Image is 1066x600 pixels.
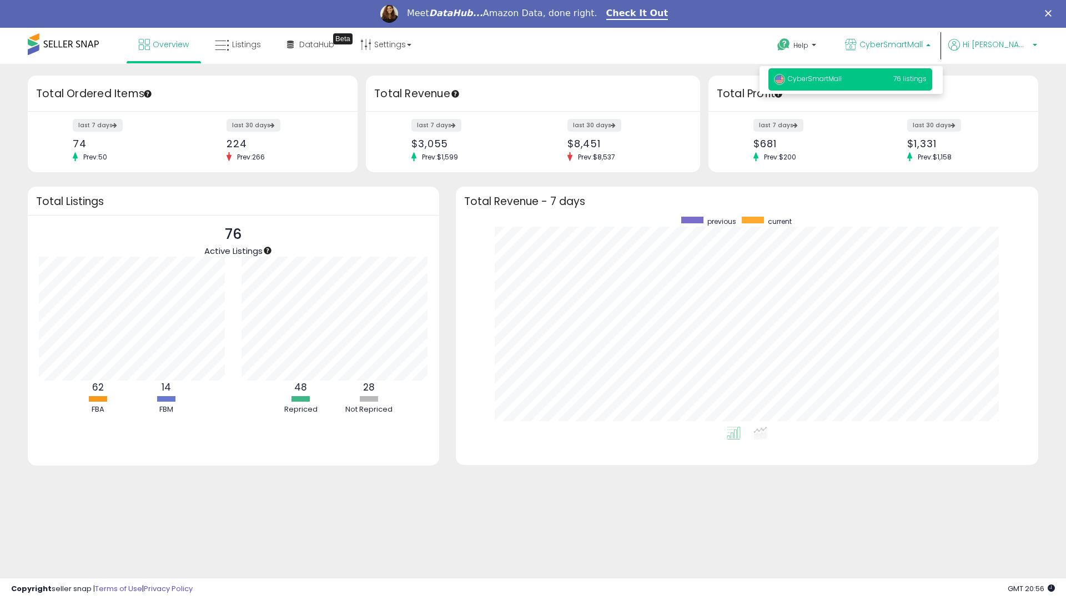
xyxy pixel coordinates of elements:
[777,38,791,52] i: Get Help
[380,5,398,23] img: Profile image for Georgie
[793,41,808,50] span: Help
[963,39,1029,50] span: Hi [PERSON_NAME]
[464,197,1030,206] h3: Total Revenue - 7 days
[1045,10,1056,17] div: Close
[36,197,431,206] h3: Total Listings
[352,28,420,61] a: Settings
[567,119,621,132] label: last 30 days
[133,404,199,415] div: FBM
[204,224,263,245] p: 76
[73,138,184,149] div: 74
[429,8,483,18] i: DataHub...
[567,138,681,149] div: $8,451
[774,74,842,83] span: CyberSmartMall
[294,381,307,394] b: 48
[411,138,525,149] div: $3,055
[768,217,792,226] span: current
[411,119,461,132] label: last 7 days
[130,28,197,61] a: Overview
[263,246,273,256] div: Tooltip anchor
[773,89,783,99] div: Tooltip anchor
[912,152,957,162] span: Prev: $1,158
[572,152,621,162] span: Prev: $8,537
[837,28,939,64] a: CyberSmartMall
[207,28,269,61] a: Listings
[416,152,464,162] span: Prev: $1,599
[717,86,1030,102] h3: Total Profit
[407,8,597,19] div: Meet Amazon Data, done right.
[768,29,827,64] a: Help
[450,89,460,99] div: Tooltip anchor
[753,138,865,149] div: $681
[907,119,961,132] label: last 30 days
[336,404,403,415] div: Not Repriced
[153,39,189,50] span: Overview
[279,28,343,61] a: DataHub
[859,39,923,50] span: CyberSmartMall
[606,8,668,20] a: Check It Out
[232,152,270,162] span: Prev: 266
[92,381,104,394] b: 62
[36,86,349,102] h3: Total Ordered Items
[948,39,1037,64] a: Hi [PERSON_NAME]
[73,119,123,132] label: last 7 days
[78,152,113,162] span: Prev: 50
[227,138,338,149] div: 224
[774,74,785,85] img: usa.png
[204,245,263,257] span: Active Listings
[907,138,1019,149] div: $1,331
[64,404,131,415] div: FBA
[374,86,692,102] h3: Total Revenue
[893,74,927,83] span: 76 listings
[227,119,280,132] label: last 30 days
[753,119,803,132] label: last 7 days
[268,404,334,415] div: Repriced
[143,89,153,99] div: Tooltip anchor
[758,152,802,162] span: Prev: $200
[299,39,334,50] span: DataHub
[363,381,375,394] b: 28
[232,39,261,50] span: Listings
[333,33,353,44] div: Tooltip anchor
[707,217,736,226] span: previous
[162,381,171,394] b: 14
